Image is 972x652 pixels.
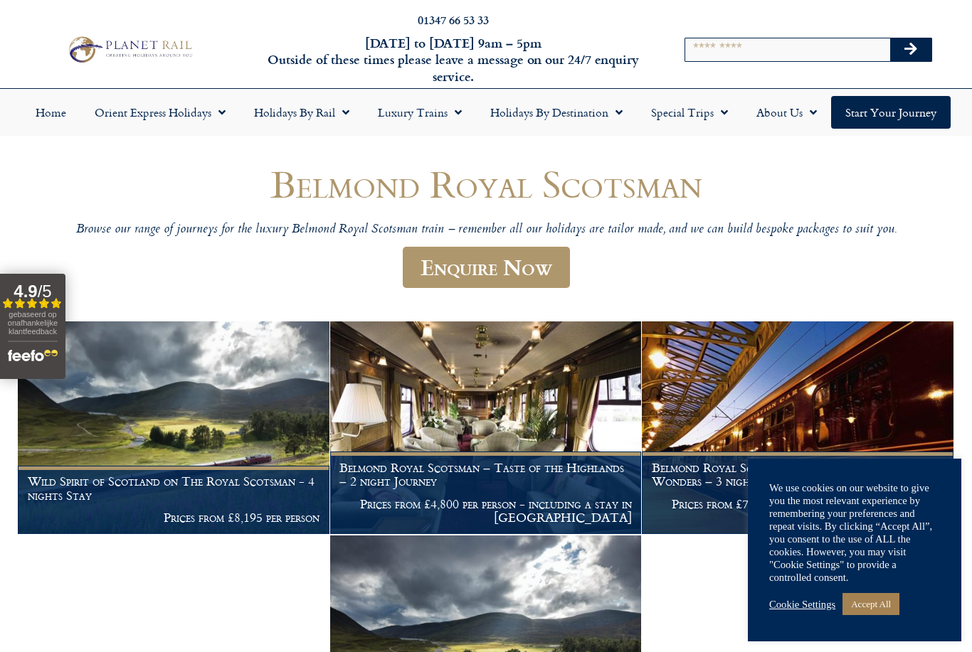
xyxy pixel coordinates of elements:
a: 01347 66 53 33 [418,11,489,28]
h1: Wild Spirit of Scotland on The Royal Scotsman - 4 nights Stay [28,474,320,502]
p: Prices from £4,800 per person - including a stay in [GEOGRAPHIC_DATA] [339,497,632,525]
a: Holidays by Rail [240,96,364,129]
img: Planet Rail Train Holidays Logo [63,33,196,66]
a: Holidays by Destination [476,96,637,129]
div: We use cookies on our website to give you the most relevant experience by remembering your prefer... [769,481,940,584]
a: Orient Express Holidays [80,96,240,129]
a: Accept All [842,593,899,615]
a: Belmond Royal Scotsman – Taste of the Highlands – 2 night Journey Prices from £4,800 per person -... [330,321,643,535]
a: Special Trips [637,96,742,129]
h1: Belmond Royal Scotsman – Western Scenic Wonders – 3 night Journey [652,461,944,488]
p: Prices from £8,195 per person [28,511,320,525]
img: The Royal Scotsman Planet Rail Holidays [642,321,953,534]
p: Prices from £7,000 per person - including a stay in [GEOGRAPHIC_DATA] [652,497,944,525]
a: About Us [742,96,831,129]
a: Cookie Settings [769,598,835,611]
a: Belmond Royal Scotsman – Western Scenic Wonders – 3 night Journey Prices from £7,000 per person -... [642,321,954,535]
p: Browse our range of journeys for the luxury Belmond Royal Scotsman train – remember all our holid... [59,222,913,238]
a: Start your Journey [831,96,951,129]
nav: Menu [7,96,965,129]
h1: Belmond Royal Scotsman [59,163,913,205]
a: Wild Spirit of Scotland on The Royal Scotsman - 4 nights Stay Prices from £8,195 per person [18,321,330,535]
a: Enquire Now [403,247,570,289]
h6: [DATE] to [DATE] 9am – 5pm Outside of these times please leave a message on our 24/7 enquiry serv... [263,35,644,85]
h1: Belmond Royal Scotsman – Taste of the Highlands – 2 night Journey [339,461,632,488]
button: Search [890,38,931,61]
a: Luxury Trains [364,96,476,129]
a: Home [21,96,80,129]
